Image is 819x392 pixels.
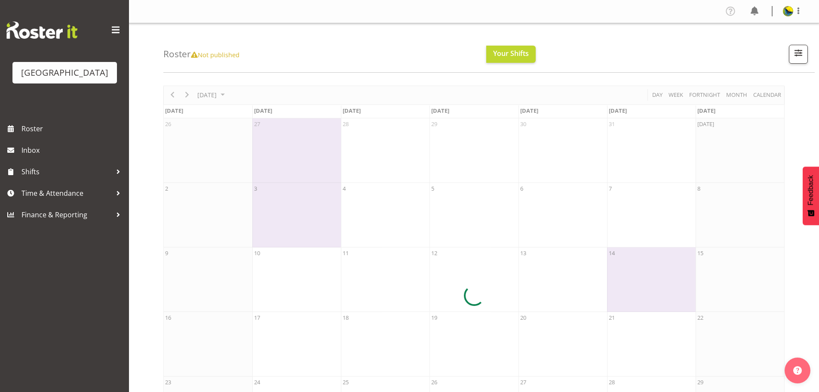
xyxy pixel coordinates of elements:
[21,122,125,135] span: Roster
[21,144,125,157] span: Inbox
[21,165,112,178] span: Shifts
[21,208,112,221] span: Finance & Reporting
[486,46,536,63] button: Your Shifts
[493,49,529,58] span: Your Shifts
[163,49,239,59] h4: Roster
[803,167,819,225] button: Feedback - Show survey
[6,22,77,39] img: Rosterit website logo
[793,366,802,375] img: help-xxl-2.png
[789,45,808,64] button: Filter Shifts
[21,66,108,79] div: [GEOGRAPHIC_DATA]
[21,187,112,200] span: Time & Attendance
[783,6,793,16] img: gemma-hall22491374b5f274993ff8414464fec47f.png
[807,175,815,205] span: Feedback
[191,50,239,59] span: Not published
